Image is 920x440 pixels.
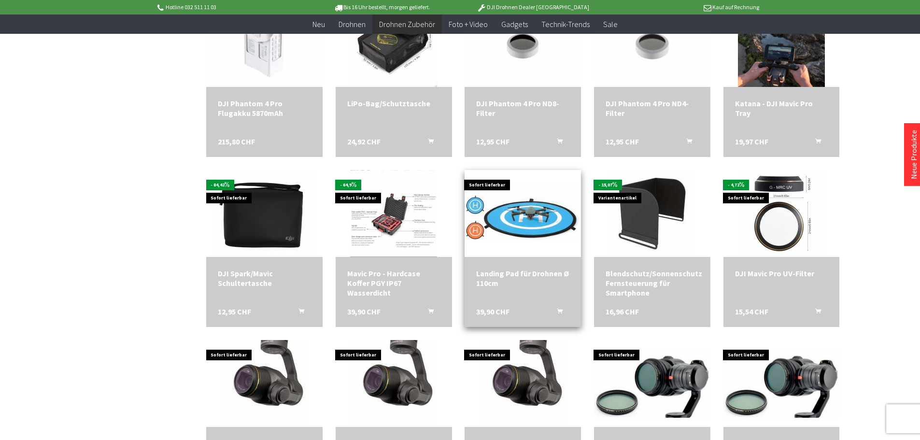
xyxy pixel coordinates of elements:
button: In den Warenkorb [287,307,310,319]
span: Sale [603,19,618,29]
span: 215,80 CHF [218,137,255,146]
button: In den Warenkorb [675,137,698,149]
span: Foto + Video [449,19,488,29]
img: Grau-Filter für DJI Zenmuse X4S [221,340,308,427]
div: Landing Pad für Drohnen Ø 110cm [476,269,569,288]
div: DJI Phantom 4 Pro Flugakku 5870mAh [218,99,311,118]
img: DJI Phantom 4 Pro ND8-Filter [465,5,581,83]
span: 24,92 CHF [347,137,381,146]
a: DJI Phantom 4 Pro Flugakku 5870mAh 215,80 CHF [218,99,311,118]
img: DJI Phantom 4 Pro ND4-Filter [594,5,710,83]
div: DJI Phantom 4 Pro ND4-Filter [606,99,699,118]
button: In den Warenkorb [804,137,827,149]
span: Technik-Trends [541,19,590,29]
span: 39,90 CHF [347,307,381,316]
div: Blendschutz/Sonnenschutz Fernsteuerung für Smartphone [606,269,699,298]
a: DJI Mavic Pro UV-Filter 15,54 CHF In den Warenkorb [735,269,828,278]
img: Blendschutz/Sonnenschutz Fernsteuerung für Smartphone [609,170,695,257]
p: Hotline 032 511 11 03 [156,1,307,13]
span: Drohnen [339,19,366,29]
button: In den Warenkorb [545,307,568,319]
img: Landing Pad für Drohnen Ø 110cm [465,183,581,244]
span: 19,97 CHF [735,137,768,146]
img: ND4-Filter für DJI Zenmuse X5 [723,348,840,419]
a: LiPo-Bag/Schutztasche 24,92 CHF In den Warenkorb [347,99,440,108]
button: In den Warenkorb [416,307,439,319]
a: Katana - DJI Mavic Pro Tray 19,97 CHF In den Warenkorb [735,99,828,118]
span: 12,95 CHF [476,137,510,146]
img: UV-Filter für DJI Zenmuse X5 [594,348,710,419]
span: 15,54 CHF [735,307,768,316]
img: DJI Spark/Mavic Schultertasche [212,170,317,257]
div: Katana - DJI Mavic Pro Tray [735,99,828,118]
a: Landing Pad für Drohnen Ø 110cm 39,90 CHF In den Warenkorb [476,269,569,288]
p: DJI Drohnen Dealer [GEOGRAPHIC_DATA] [457,1,608,13]
a: Neu [306,14,332,34]
div: Mavic Pro - Hardcase Koffer PGY IP67 Wasserdicht [347,269,440,298]
span: Neu [312,19,325,29]
p: Bis 16 Uhr bestellt, morgen geliefert. [307,1,457,13]
button: In den Warenkorb [416,137,439,149]
span: 12,95 CHF [218,307,251,316]
span: Gadgets [501,19,528,29]
a: Drohnen [332,14,372,34]
a: Mavic Pro - Hardcase Koffer PGY IP67 Wasserdicht 39,90 CHF In den Warenkorb [347,269,440,298]
button: In den Warenkorb [545,137,568,149]
span: 39,90 CHF [476,307,510,316]
div: LiPo-Bag/Schutztasche [347,99,440,108]
a: DJI Phantom 4 Pro ND8-Filter 12,95 CHF In den Warenkorb [476,99,569,118]
div: DJI Spark/Mavic Schultertasche [218,269,311,288]
a: Sale [596,14,624,34]
a: DJI Spark/Mavic Schultertasche 12,95 CHF In den Warenkorb [218,269,311,288]
a: Drohnen Zubehör [372,14,442,34]
a: Gadgets [495,14,535,34]
a: Foto + Video [442,14,495,34]
a: Technik-Trends [535,14,596,34]
span: 12,95 CHF [606,137,639,146]
img: Rot-Filter für DJI Zenmuse X4S [350,340,437,427]
span: Drohnen Zubehör [379,19,435,29]
span: 16,96 CHF [606,307,639,316]
button: In den Warenkorb [804,307,827,319]
div: DJI Mavic Pro UV-Filter [735,269,828,278]
img: DJI Mavic Pro UV-Filter [738,170,825,257]
div: DJI Phantom 4 Pro ND8-Filter [476,99,569,118]
img: DJI Phantom 4 Pro Flugakku 5870mAh [206,5,323,83]
a: Neue Produkte [909,130,919,179]
p: Kauf auf Rechnung [609,1,759,13]
img: Blau-Filter für DJI Zenmuse X4S [480,340,566,427]
a: DJI Phantom 4 Pro ND4-Filter 12,95 CHF In den Warenkorb [606,99,699,118]
img: Mavic Pro - Hardcase Koffer PGY IP67 Wasserdicht [350,170,437,257]
a: Blendschutz/Sonnenschutz Fernsteuerung für Smartphone 16,96 CHF [606,269,699,298]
